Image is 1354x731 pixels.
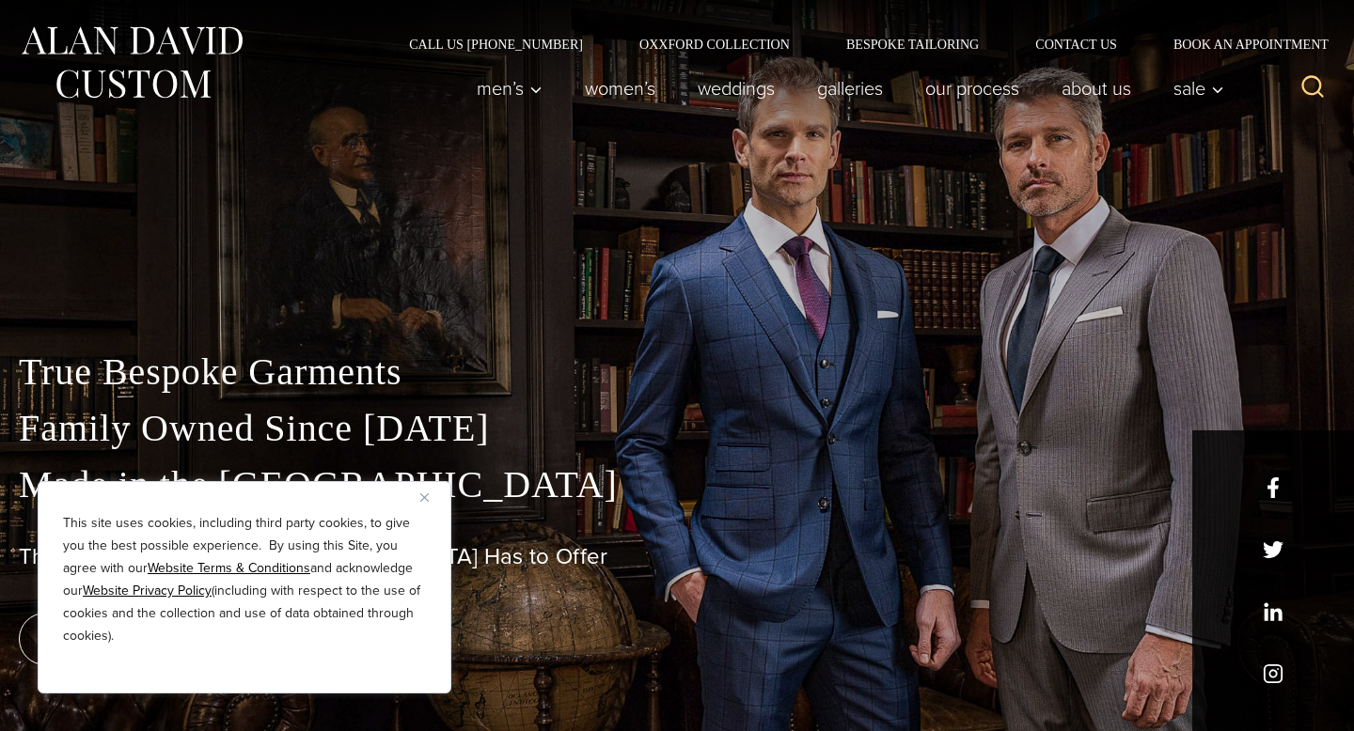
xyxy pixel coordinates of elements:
[1173,79,1224,98] span: Sale
[381,38,1335,51] nav: Secondary Navigation
[420,486,443,508] button: Close
[1145,38,1335,51] a: Book an Appointment
[420,493,429,502] img: Close
[83,581,212,600] a: Website Privacy Policy
[456,70,1235,107] nav: Primary Navigation
[1007,38,1145,51] a: Contact Us
[564,70,677,107] a: Women’s
[796,70,905,107] a: Galleries
[818,38,1007,51] a: Bespoke Tailoring
[677,70,796,107] a: weddings
[148,558,310,578] a: Website Terms & Conditions
[477,79,543,98] span: Men’s
[381,38,611,51] a: Call Us [PHONE_NUMBER]
[905,70,1041,107] a: Our Process
[19,344,1335,513] p: True Bespoke Garments Family Owned Since [DATE] Made in the [GEOGRAPHIC_DATA]
[19,543,1335,570] h1: The Best Custom Suits [GEOGRAPHIC_DATA] Has to Offer
[611,38,818,51] a: Oxxford Collection
[1290,66,1335,111] button: View Search Form
[19,21,244,104] img: Alan David Custom
[63,512,426,647] p: This site uses cookies, including third party cookies, to give you the best possible experience. ...
[1041,70,1153,107] a: About Us
[19,613,282,665] a: book an appointment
